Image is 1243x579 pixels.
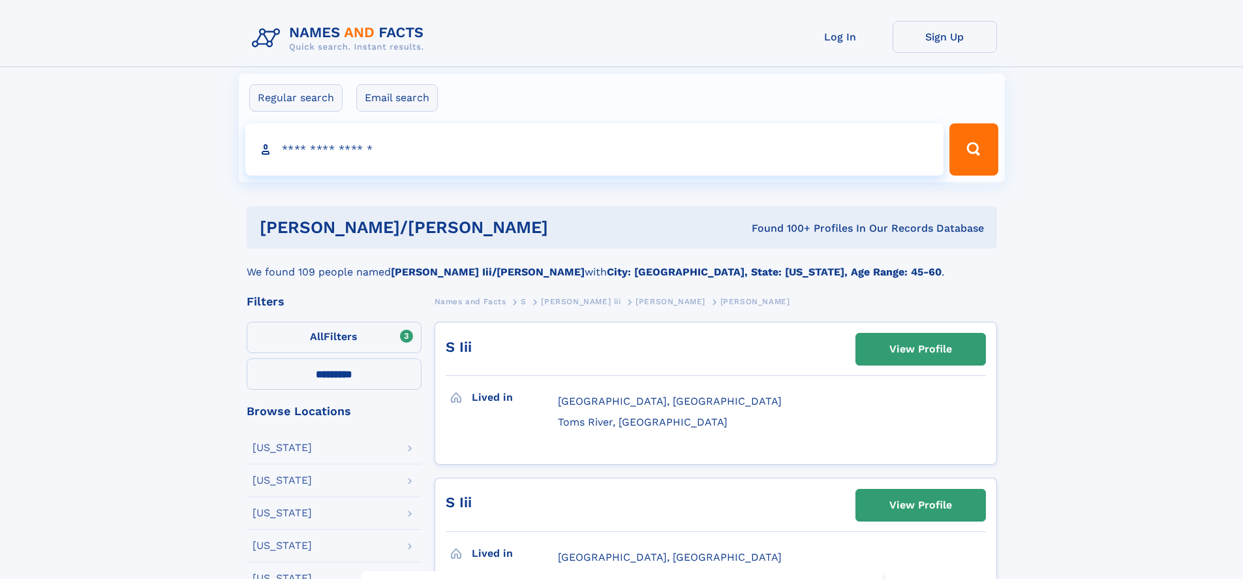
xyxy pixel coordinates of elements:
[247,296,422,307] div: Filters
[253,508,312,518] div: [US_STATE]
[720,297,790,306] span: [PERSON_NAME]
[356,84,438,112] label: Email search
[446,339,472,355] a: S Iii
[558,416,728,428] span: Toms River, [GEOGRAPHIC_DATA]
[472,542,558,565] h3: Lived in
[889,334,952,364] div: View Profile
[249,84,343,112] label: Regular search
[260,219,650,236] h1: [PERSON_NAME]/[PERSON_NAME]
[636,293,705,309] a: [PERSON_NAME]
[856,334,985,365] a: View Profile
[558,395,782,407] span: [GEOGRAPHIC_DATA], [GEOGRAPHIC_DATA]
[893,21,997,53] a: Sign Up
[247,405,422,417] div: Browse Locations
[253,475,312,486] div: [US_STATE]
[247,21,435,56] img: Logo Names and Facts
[247,249,997,280] div: We found 109 people named with .
[245,123,944,176] input: search input
[521,293,527,309] a: S
[607,266,942,278] b: City: [GEOGRAPHIC_DATA], State: [US_STATE], Age Range: 45-60
[435,293,506,309] a: Names and Facts
[253,540,312,551] div: [US_STATE]
[889,490,952,520] div: View Profile
[949,123,998,176] button: Search Button
[856,490,985,521] a: View Profile
[541,297,621,306] span: [PERSON_NAME] iii
[636,297,705,306] span: [PERSON_NAME]
[650,221,984,236] div: Found 100+ Profiles In Our Records Database
[788,21,893,53] a: Log In
[472,386,558,409] h3: Lived in
[247,322,422,353] label: Filters
[558,551,782,563] span: [GEOGRAPHIC_DATA], [GEOGRAPHIC_DATA]
[541,293,621,309] a: [PERSON_NAME] iii
[446,494,472,510] a: S Iii
[310,330,324,343] span: All
[253,443,312,453] div: [US_STATE]
[521,297,527,306] span: S
[391,266,585,278] b: [PERSON_NAME] Iii/[PERSON_NAME]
